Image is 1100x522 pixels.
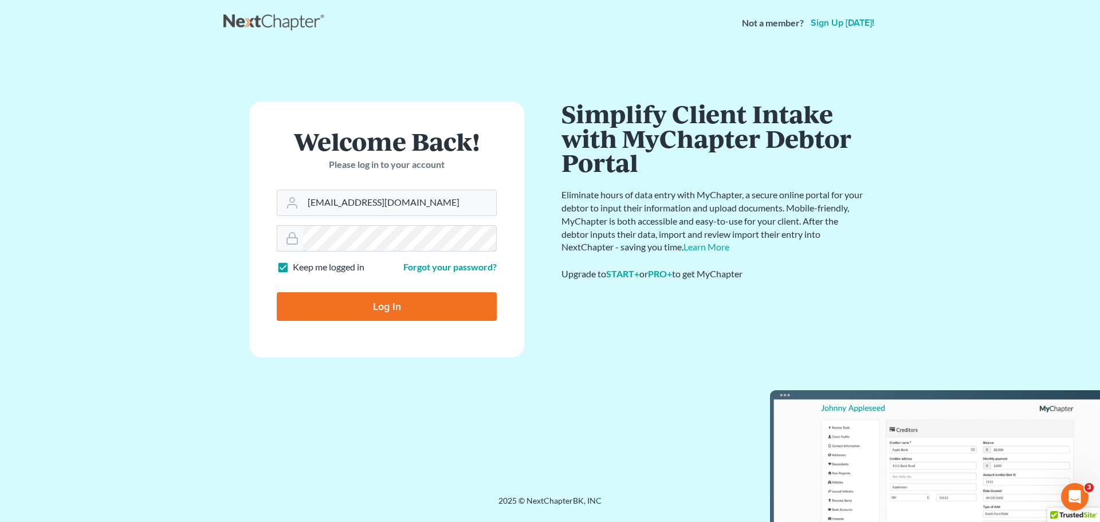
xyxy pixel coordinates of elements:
[1061,483,1089,511] iframe: Intercom live chat
[648,268,672,279] a: PRO+
[293,261,364,274] label: Keep me logged in
[808,18,877,28] a: Sign up [DATE]!
[403,261,497,272] a: Forgot your password?
[1085,483,1094,492] span: 3
[561,189,865,254] p: Eliminate hours of data entry with MyChapter, a secure online portal for your debtor to input the...
[303,190,496,215] input: Email Address
[277,292,497,321] input: Log In
[277,129,497,154] h1: Welcome Back!
[561,101,865,175] h1: Simplify Client Intake with MyChapter Debtor Portal
[561,268,865,281] div: Upgrade to or to get MyChapter
[277,158,497,171] p: Please log in to your account
[606,268,639,279] a: START+
[683,241,729,252] a: Learn More
[742,17,804,30] strong: Not a member?
[223,495,877,516] div: 2025 © NextChapterBK, INC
